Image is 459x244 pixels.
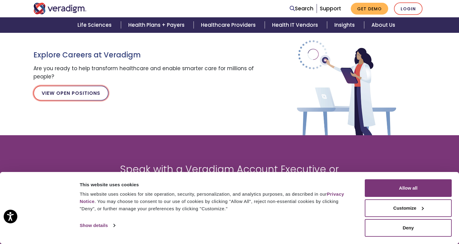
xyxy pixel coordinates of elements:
[194,17,265,33] a: Healthcare Providers
[100,163,359,198] h2: Speak with a Veradigm Account Executive or request a demo of how we can help you meet your goals.
[394,2,423,15] a: Login
[351,3,388,15] a: Get Demo
[265,17,327,33] a: Health IT Vendors
[80,181,351,188] div: This website uses cookies
[342,206,452,237] iframe: Drift Chat Widget
[290,5,313,13] a: Search
[80,191,351,212] div: This website uses cookies for site operation, security, personalization, and analytics purposes, ...
[33,51,258,60] h3: Explore Careers at Veradigm
[364,17,402,33] a: About Us
[33,86,109,100] a: View Open Positions
[327,17,364,33] a: Insights
[70,17,121,33] a: Life Sciences
[365,179,452,197] button: Allow all
[121,17,194,33] a: Health Plans + Payers
[365,199,452,217] button: Customize
[33,3,87,14] img: Veradigm logo
[80,221,115,230] a: Show details
[33,64,258,81] p: Are you ready to help transform healthcare and enable smarter care for millions of people?
[320,5,341,12] a: Support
